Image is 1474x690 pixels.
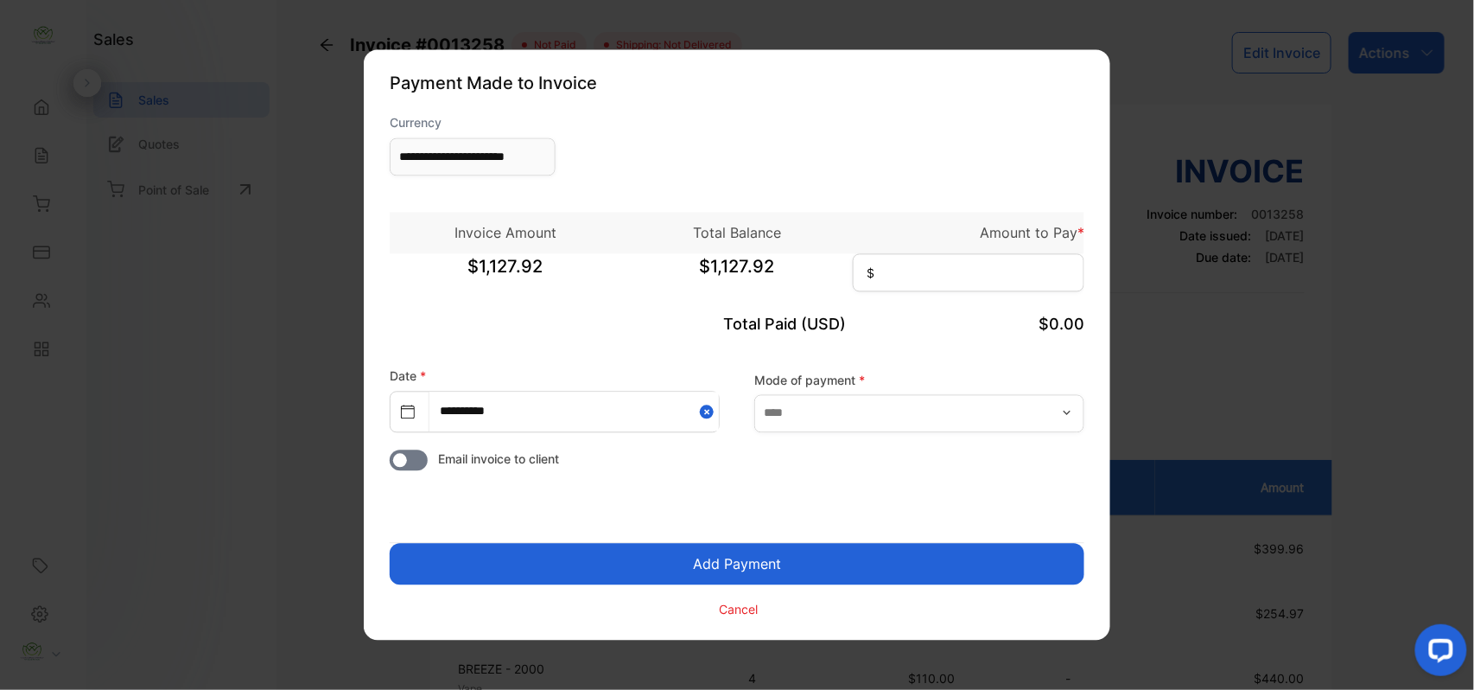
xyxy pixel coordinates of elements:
[754,371,1084,389] label: Mode of payment
[1401,617,1474,690] iframe: LiveChat chat widget
[390,544,1084,585] button: Add Payment
[390,223,621,244] p: Invoice Amount
[853,223,1084,244] p: Amount to Pay
[700,393,719,431] button: Close
[621,223,853,244] p: Total Balance
[1039,316,1084,334] span: $0.00
[390,254,621,297] span: $1,127.92
[867,265,874,283] span: $
[390,114,556,132] label: Currency
[390,71,1084,97] p: Payment Made to Invoice
[621,313,853,336] p: Total Paid (USD)
[621,254,853,297] span: $1,127.92
[720,600,759,618] p: Cancel
[438,450,559,469] span: Email invoice to client
[390,369,426,384] label: Date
